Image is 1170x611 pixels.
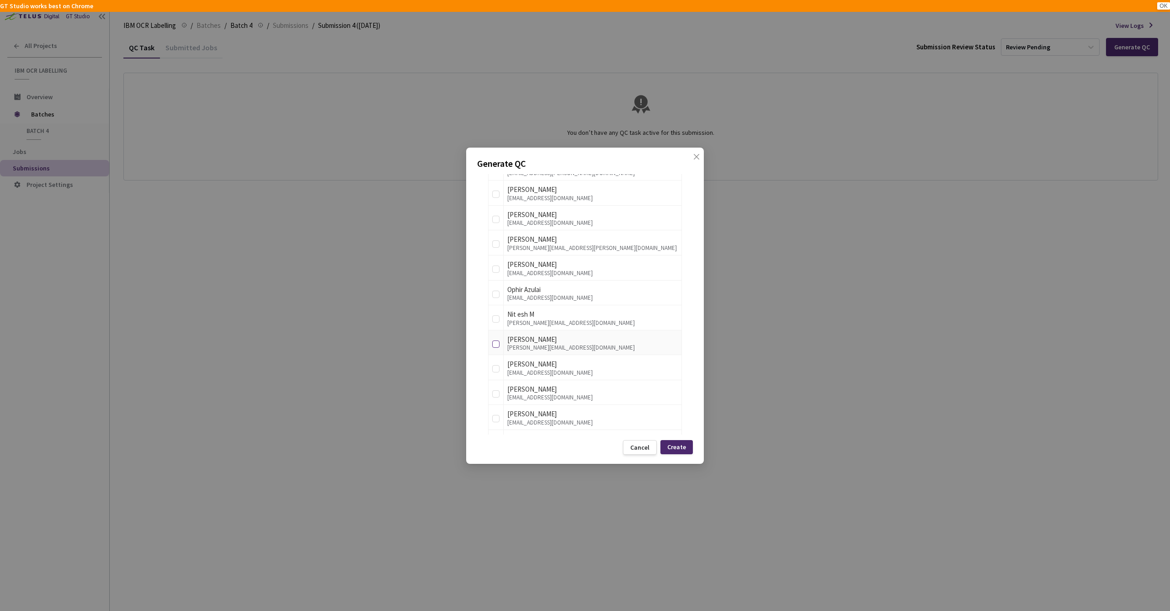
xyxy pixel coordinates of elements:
div: [EMAIL_ADDRESS][DOMAIN_NAME] [507,370,678,376]
div: [PERSON_NAME][EMAIL_ADDRESS][DOMAIN_NAME] [507,320,678,326]
div: Ophir Azulai [507,284,678,295]
div: [PERSON_NAME][EMAIL_ADDRESS][PERSON_NAME][DOMAIN_NAME] [507,245,678,251]
div: [EMAIL_ADDRESS][DOMAIN_NAME] [507,270,678,276]
div: [EMAIL_ADDRESS][DOMAIN_NAME] [507,394,678,401]
p: Generate QC [477,157,693,170]
div: [PERSON_NAME] [507,209,678,220]
div: [PERSON_NAME] [507,184,678,195]
div: [EMAIL_ADDRESS][PERSON_NAME][DOMAIN_NAME] [507,170,678,176]
div: [EMAIL_ADDRESS][DOMAIN_NAME] [507,220,678,226]
div: [EMAIL_ADDRESS][DOMAIN_NAME] [507,420,678,426]
div: [PERSON_NAME] [507,259,678,270]
div: [PERSON_NAME] [507,384,678,395]
div: [EMAIL_ADDRESS][DOMAIN_NAME] [507,295,678,301]
button: OK [1157,2,1170,10]
button: Close [684,153,698,168]
div: [PERSON_NAME] [507,234,678,245]
div: [PERSON_NAME] [507,334,678,345]
div: Cancel [630,444,649,451]
div: [EMAIL_ADDRESS][DOMAIN_NAME] [507,195,678,202]
div: [PERSON_NAME] [507,434,678,445]
div: [PERSON_NAME] [507,409,678,420]
div: Create [667,443,686,451]
div: Nit esh M [507,309,678,320]
span: close [693,153,700,179]
div: [PERSON_NAME] [507,359,678,370]
div: [PERSON_NAME][EMAIL_ADDRESS][DOMAIN_NAME] [507,345,678,351]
